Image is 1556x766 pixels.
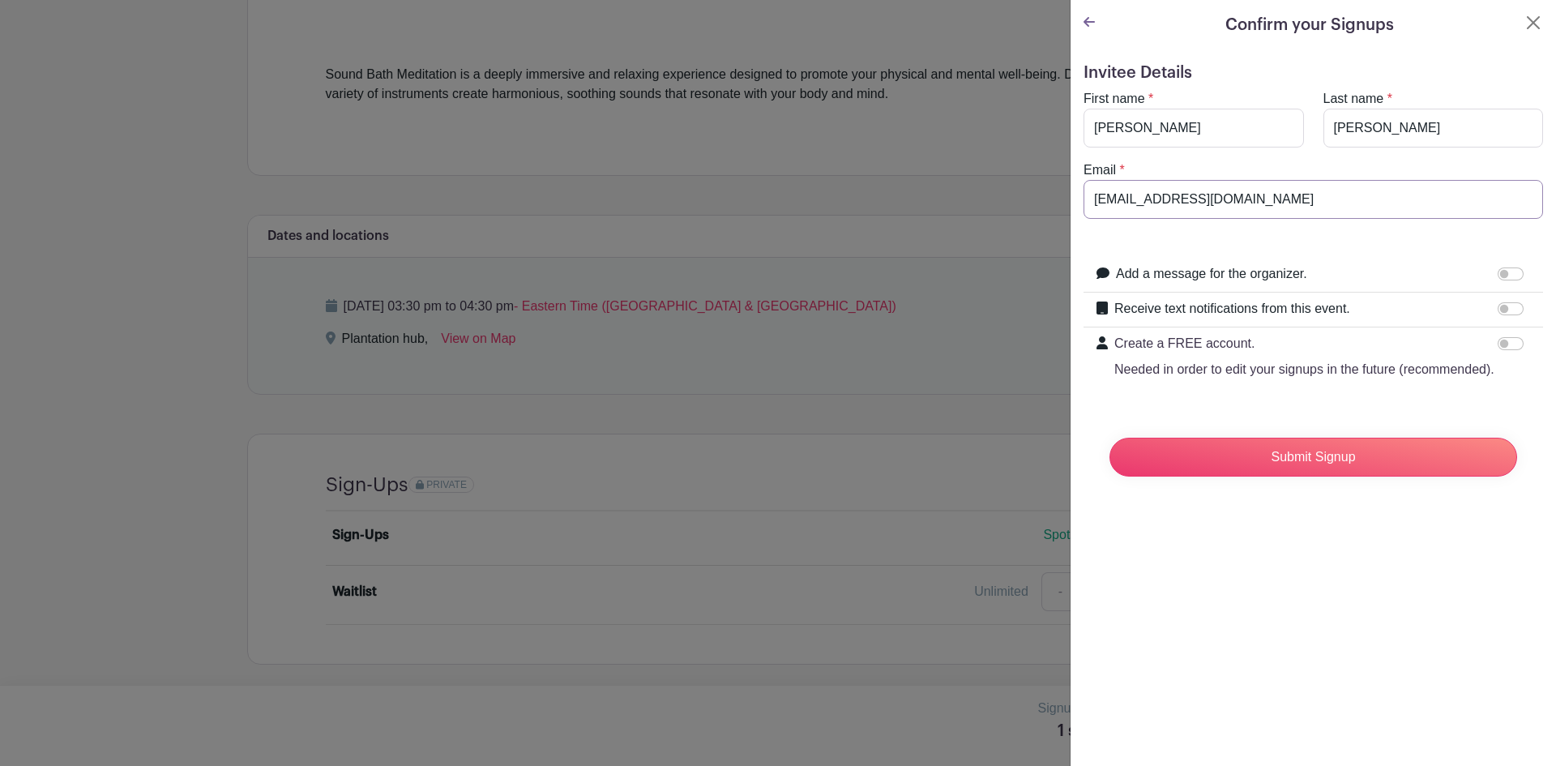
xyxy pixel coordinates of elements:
[1114,299,1350,319] label: Receive text notifications from this event.
[1084,160,1116,180] label: Email
[1114,334,1494,353] p: Create a FREE account.
[1524,13,1543,32] button: Close
[1323,89,1384,109] label: Last name
[1116,264,1307,284] label: Add a message for the organizer.
[1225,13,1394,37] h5: Confirm your Signups
[1084,89,1145,109] label: First name
[1109,438,1517,477] input: Submit Signup
[1114,360,1494,379] p: Needed in order to edit your signups in the future (recommended).
[1084,63,1543,83] h5: Invitee Details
